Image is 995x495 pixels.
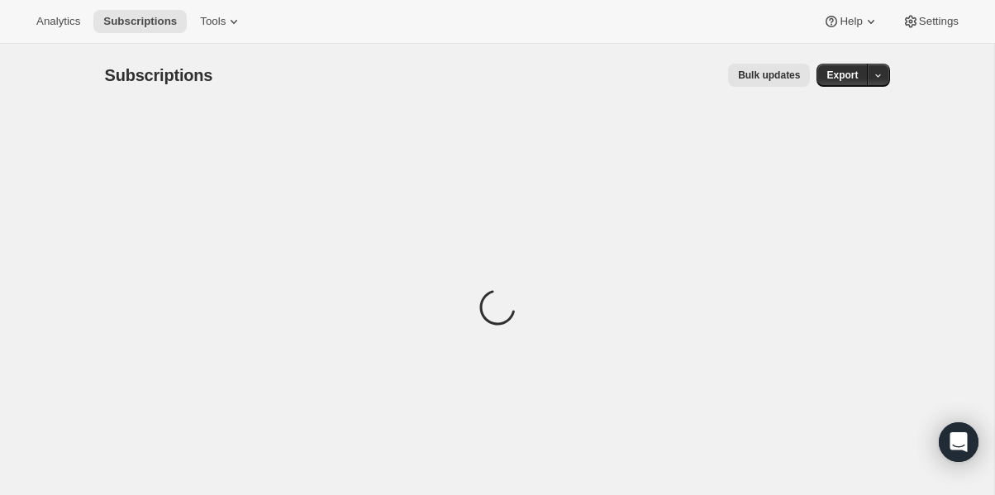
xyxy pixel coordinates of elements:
span: Analytics [36,15,80,28]
button: Bulk updates [728,64,810,87]
span: Tools [200,15,226,28]
span: Export [826,69,858,82]
button: Tools [190,10,252,33]
button: Export [816,64,868,87]
span: Settings [919,15,959,28]
span: Subscriptions [103,15,177,28]
button: Subscriptions [93,10,187,33]
span: Subscriptions [105,66,213,84]
span: Help [840,15,862,28]
button: Settings [893,10,969,33]
button: Analytics [26,10,90,33]
button: Help [813,10,888,33]
div: Open Intercom Messenger [939,422,978,462]
span: Bulk updates [738,69,800,82]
